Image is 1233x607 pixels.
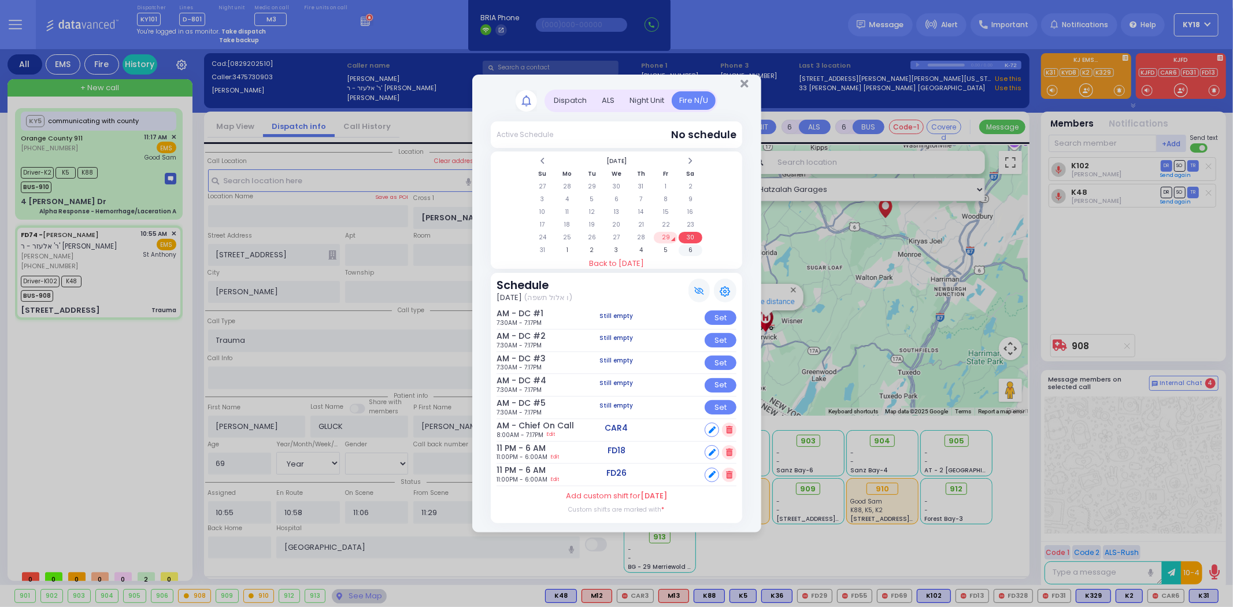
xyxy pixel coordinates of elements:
div: Active Schedule [497,129,553,140]
div: Set [705,400,736,414]
td: 24 [531,232,554,243]
h5: Still empty [600,313,634,320]
td: 26 [580,232,604,243]
span: 11:00PM - 6:00AM [497,475,547,484]
span: 7:30AM - 7:17PM [497,363,542,372]
td: 15 [654,206,677,218]
a: Edit [551,475,559,484]
span: 7:30AM - 7:17PM [497,319,542,327]
a: Edit [547,431,555,439]
td: 2 [580,245,604,256]
span: 7:30AM - 7:17PM [497,386,542,394]
td: 8 [654,194,677,205]
span: Next Month [687,157,693,165]
span: No schedule [671,128,736,142]
td: 27 [531,181,554,193]
td: 4 [630,245,653,256]
h5: Still empty [600,335,634,342]
div: Dispatch [546,91,594,110]
span: 7:30AM - 7:17PM [497,408,542,417]
td: 17 [531,219,554,231]
td: 1 [654,181,677,193]
td: 18 [556,219,579,231]
a: Back to [DATE] [491,258,742,269]
td: 21 [630,219,653,231]
h5: Still empty [600,402,634,409]
td: 16 [679,206,702,218]
td: 5 [654,245,677,256]
td: 6 [605,194,628,205]
td: 31 [531,245,554,256]
h6: AM - DC #4 [497,376,528,386]
span: Previous Month [540,157,546,165]
h5: CAR4 [605,423,628,433]
h6: AM - DC #5 [497,398,528,408]
th: Su [531,168,554,180]
td: 6 [679,245,702,256]
h5: Still empty [600,357,634,364]
td: 30 [605,181,628,193]
h6: 11 PM - 6 AM [497,465,528,475]
div: Set [705,310,736,325]
span: (ו אלול תשפה) [524,292,572,303]
td: 4 [556,194,579,205]
div: ALS [594,91,622,110]
td: 9 [679,194,702,205]
td: 20 [605,219,628,231]
td: 12 [580,206,604,218]
td: 3 [531,194,554,205]
h6: AM - DC #3 [497,354,528,364]
th: Mo [556,168,579,180]
td: 30 [679,232,702,243]
th: Tu [580,168,604,180]
div: Set [705,333,736,347]
td: 29 [654,232,677,243]
span: 7:30AM - 7:17PM [497,341,542,350]
h5: FD26 [606,468,627,478]
td: 2 [679,181,702,193]
td: 27 [605,232,628,243]
td: 5 [580,194,604,205]
td: 10 [531,206,554,218]
h6: AM - Chief On Call [497,421,528,431]
div: Fire N/U [672,91,716,110]
h5: FD18 [608,446,625,456]
td: 7 [630,194,653,205]
button: Close [740,78,748,90]
th: Th [630,168,653,180]
td: 13 [605,206,628,218]
td: 28 [556,181,579,193]
span: [DATE] [640,490,667,501]
td: 14 [630,206,653,218]
td: 3 [605,245,628,256]
span: 8:00AM - 7:17PM [497,431,543,439]
h5: Still empty [600,380,634,387]
h6: 11 PM - 6 AM [497,443,528,453]
td: 31 [630,181,653,193]
div: Night Unit [622,91,672,110]
a: Edit [551,453,559,461]
th: Fr [654,168,677,180]
th: Sa [679,168,702,180]
label: Add custom shift for [566,490,667,502]
div: Set [705,378,736,393]
th: We [605,168,628,180]
td: 28 [630,232,653,243]
span: 11:00PM - 6:00AM [497,453,547,461]
td: 11 [556,206,579,218]
td: 1 [556,245,579,256]
h6: AM - DC #2 [497,331,528,341]
td: 29 [580,181,604,193]
div: Set [705,356,736,370]
span: [DATE] [497,292,522,303]
td: 19 [580,219,604,231]
label: Custom shifts are marked with [569,505,665,514]
h6: AM - DC #1 [497,309,528,319]
td: 22 [654,219,677,231]
h3: Schedule [497,279,572,292]
td: 23 [679,219,702,231]
td: 25 [556,232,579,243]
th: Select Month [556,156,677,167]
